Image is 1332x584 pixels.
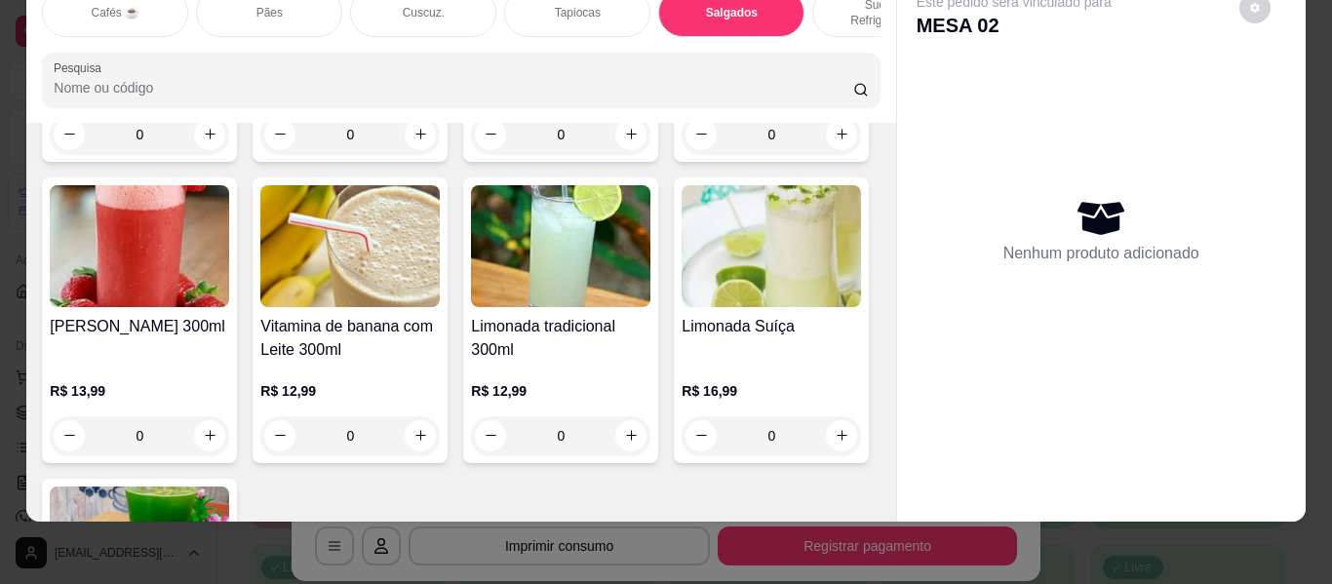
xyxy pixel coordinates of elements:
p: Pães [256,5,283,20]
p: Cuscuz. [403,5,445,20]
p: MESA 02 [917,12,1112,39]
p: R$ 13,99 [50,381,229,401]
button: increase-product-quantity [405,420,436,451]
img: product-image [50,185,229,307]
button: increase-product-quantity [405,119,436,150]
img: product-image [471,185,650,307]
button: increase-product-quantity [826,119,857,150]
input: Pesquisa [54,78,853,97]
p: Salgados [706,5,758,20]
img: product-image [682,185,861,307]
button: decrease-product-quantity [686,119,717,150]
button: increase-product-quantity [194,420,225,451]
button: increase-product-quantity [615,119,646,150]
button: decrease-product-quantity [475,420,506,451]
p: R$ 12,99 [260,381,440,401]
button: decrease-product-quantity [475,119,506,150]
h4: [PERSON_NAME] 300ml [50,315,229,338]
p: Cafés ☕ [91,5,139,20]
button: decrease-product-quantity [54,420,85,451]
img: product-image [260,185,440,307]
button: decrease-product-quantity [264,119,295,150]
button: increase-product-quantity [194,119,225,150]
p: R$ 16,99 [682,381,861,401]
button: decrease-product-quantity [54,119,85,150]
button: increase-product-quantity [615,420,646,451]
h4: Vitamina de banana com Leite 300ml [260,315,440,362]
button: decrease-product-quantity [264,420,295,451]
button: increase-product-quantity [826,420,857,451]
button: decrease-product-quantity [686,420,717,451]
p: Nenhum produto adicionado [1003,242,1199,265]
p: R$ 12,99 [471,381,650,401]
h4: Limonada Suíça [682,315,861,338]
label: Pesquisa [54,59,108,76]
p: Tapiocas [555,5,601,20]
h4: Limonada tradicional 300ml [471,315,650,362]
